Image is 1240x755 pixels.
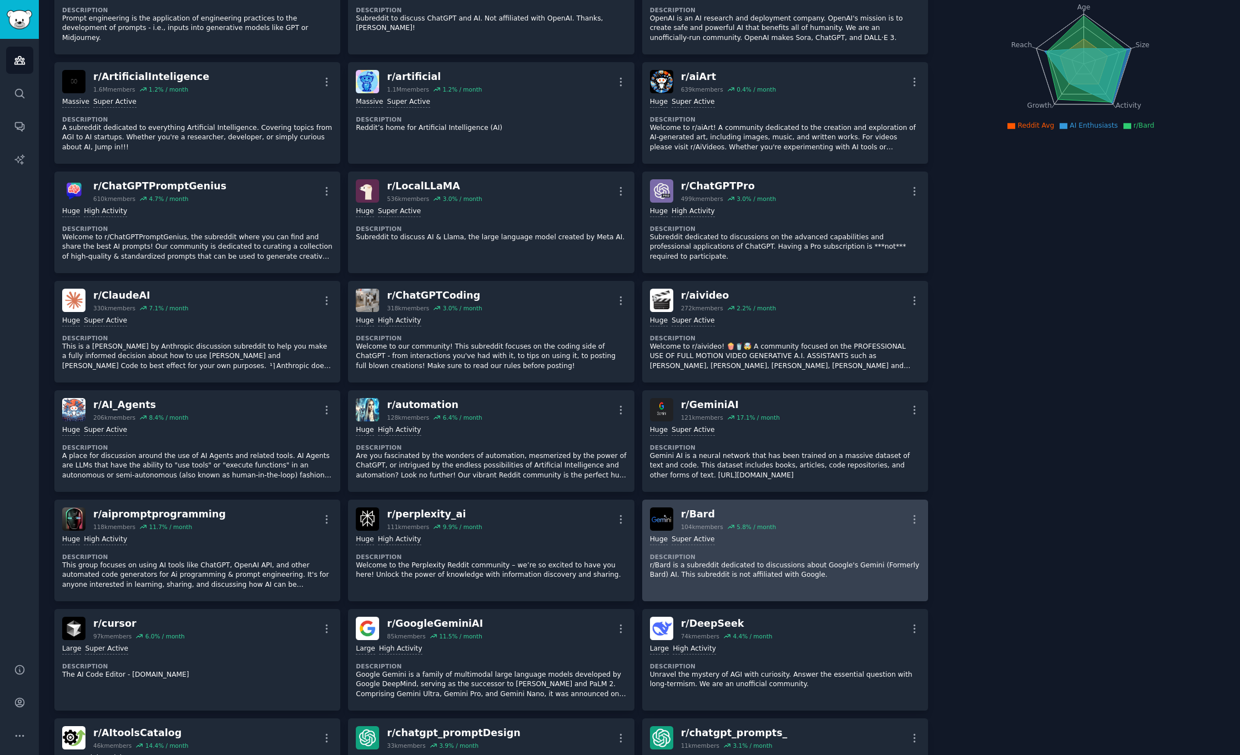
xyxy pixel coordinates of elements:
[650,70,673,93] img: aiArt
[681,195,723,203] div: 499k members
[62,425,80,436] div: Huge
[62,398,85,421] img: AI_Agents
[356,123,626,133] p: Reddit’s home for Artificial Intelligence (AI)
[681,523,723,531] div: 104k members
[650,316,668,326] div: Huge
[650,289,673,312] img: aivideo
[356,662,626,670] dt: Description
[54,390,340,492] a: AI_Agentsr/AI_Agents206kmembers8.4% / monthHugeSuper ActiveDescriptionA place for discussion arou...
[62,207,80,217] div: Huge
[650,123,920,153] p: Welcome to r/aiArt! A community dedicated to the creation and exploration of AI-generated art, in...
[62,123,332,153] p: A subreddit dedicated to everything Artificial Intelligence. Covering topics from AGI to AI start...
[356,70,379,93] img: artificial
[379,644,422,655] div: High Activity
[348,500,634,601] a: perplexity_air/perplexity_ai111kmembers9.9% / monthHugeHigh ActivityDescriptionWelcome to the Per...
[733,742,772,749] div: 3.1 % / month
[356,644,375,655] div: Large
[737,85,776,93] div: 0.4 % / month
[93,304,135,312] div: 330k members
[93,414,135,421] div: 206k members
[387,97,430,108] div: Super Active
[650,334,920,342] dt: Description
[1116,102,1141,109] tspan: Activity
[650,97,668,108] div: Huge
[650,553,920,561] dt: Description
[681,617,773,631] div: r/ DeepSeek
[149,304,188,312] div: 7.1 % / month
[62,233,332,262] p: Welcome to r/ChatGPTPromptGenius, the subreddit where you can find and share the best AI prompts!...
[681,742,719,749] div: 11k members
[650,726,673,749] img: chatgpt_prompts_
[681,179,776,193] div: r/ ChatGPTPro
[348,390,634,492] a: automationr/automation128kmembers6.4% / monthHugeHigh ActivityDescriptionAre you fascinated by th...
[1133,122,1155,129] span: r/Bard
[737,304,776,312] div: 2.2 % / month
[650,14,920,43] p: OpenAI is an AI research and deployment company. OpenAI's mission is to create safe and powerful ...
[378,425,421,436] div: High Activity
[356,316,374,326] div: Huge
[1017,122,1054,129] span: Reddit Avg
[93,398,188,412] div: r/ AI_Agents
[378,316,421,326] div: High Activity
[737,523,776,531] div: 5.8 % / month
[442,85,482,93] div: 1.2 % / month
[62,289,85,312] img: ClaudeAI
[642,62,928,164] a: aiArtr/aiArt639kmembers0.4% / monthHugeSuper ActiveDescriptionWelcome to r/aiArt! A community ded...
[650,507,673,531] img: Bard
[348,281,634,382] a: ChatGPTCodingr/ChatGPTCoding318kmembers3.0% / monthHugeHigh ActivityDescriptionWelcome to our com...
[681,414,723,421] div: 121k members
[84,316,127,326] div: Super Active
[650,670,920,689] p: Unravel the mystery of AGI with curiosity. Answer the essential question with long-termism. We ar...
[387,523,429,531] div: 111k members
[387,726,520,740] div: r/ chatgpt_promptDesign
[54,609,340,711] a: cursorr/cursor97kmembers6.0% / monthLargeSuper ActiveDescriptionThe AI Code Editor - [DOMAIN_NAME]
[681,507,776,521] div: r/ Bard
[93,523,135,531] div: 118k members
[356,726,379,749] img: chatgpt_promptDesign
[85,644,128,655] div: Super Active
[672,97,715,108] div: Super Active
[62,507,85,531] img: aipromptprogramming
[348,172,634,273] a: LocalLLaMAr/LocalLLaMA536kmembers3.0% / monthHugeSuper ActiveDescriptionSubreddit to discuss AI &...
[7,10,32,29] img: GummySearch logo
[439,632,482,640] div: 11.5 % / month
[62,179,85,203] img: ChatGPTPromptGenius
[62,316,80,326] div: Huge
[681,304,723,312] div: 272k members
[93,507,226,521] div: r/ aipromptprogramming
[356,289,379,312] img: ChatGPTCoding
[54,281,340,382] a: ClaudeAIr/ClaudeAI330kmembers7.1% / monthHugeSuper ActiveDescriptionThis is a [PERSON_NAME] by An...
[356,507,379,531] img: perplexity_ai
[356,207,374,217] div: Huge
[356,670,626,699] p: Google Gemini is a family of multimodal large language models developed by Google DeepMind, servi...
[443,523,482,531] div: 9.9 % / month
[378,535,421,545] div: High Activity
[62,342,332,371] p: This is a [PERSON_NAME] by Anthropic discussion subreddit to help you make a fully informed decis...
[93,97,137,108] div: Super Active
[348,609,634,711] a: GoogleGeminiAIr/GoogleGeminiAI85kmembers11.5% / monthLargeHigh ActivityDescriptionGoogle Gemini i...
[54,62,340,164] a: ArtificialInteligencer/ArtificialInteligence1.6Mmembers1.2% / monthMassiveSuper ActiveDescription...
[1136,41,1150,48] tspan: Size
[650,6,920,14] dt: Description
[378,207,421,217] div: Super Active
[387,414,429,421] div: 128k members
[681,632,719,640] div: 74k members
[62,670,332,680] p: The AI Code Editor - [DOMAIN_NAME]
[681,70,776,84] div: r/ aiArt
[356,425,374,436] div: Huge
[93,617,185,631] div: r/ cursor
[93,70,209,84] div: r/ ArtificialInteligence
[93,726,188,740] div: r/ AItoolsCatalog
[387,195,429,203] div: 536k members
[93,85,135,93] div: 1.6M members
[733,632,772,640] div: 4.4 % / month
[650,662,920,670] dt: Description
[387,85,429,93] div: 1.1M members
[650,115,920,123] dt: Description
[642,500,928,601] a: Bardr/Bard104kmembers5.8% / monthHugeSuper ActiveDescriptionr/Bard is a subreddit dedicated to di...
[443,195,482,203] div: 3.0 % / month
[387,632,425,640] div: 85k members
[681,398,780,412] div: r/ GeminiAI
[84,425,127,436] div: Super Active
[62,617,85,640] img: cursor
